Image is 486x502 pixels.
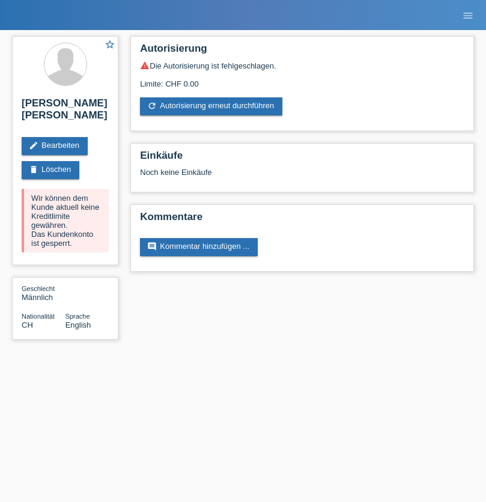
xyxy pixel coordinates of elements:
i: refresh [147,101,157,111]
a: menu [456,11,480,19]
h2: Kommentare [140,211,464,229]
h2: Einkäufe [140,150,464,168]
span: English [65,320,91,329]
i: delete [29,165,38,174]
a: star_border [105,39,115,52]
div: Die Autorisierung ist fehlgeschlagen. [140,61,464,70]
div: Wir können dem Kunde aktuell keine Kreditlimite gewähren. Das Kundenkonto ist gesperrt. [22,189,109,253]
a: commentKommentar hinzufügen ... [140,238,258,256]
i: warning [140,61,150,70]
span: Geschlecht [22,285,55,292]
h2: [PERSON_NAME] [PERSON_NAME] [22,97,109,127]
i: menu [462,10,474,22]
a: deleteLöschen [22,161,79,179]
a: editBearbeiten [22,137,88,155]
i: edit [29,141,38,150]
h2: Autorisierung [140,43,464,61]
span: Schweiz [22,320,33,329]
div: Limite: CHF 0.00 [140,70,464,88]
span: Sprache [65,313,90,320]
div: Noch keine Einkäufe [140,168,464,186]
span: Nationalität [22,313,55,320]
a: refreshAutorisierung erneut durchführen [140,97,282,115]
i: comment [147,242,157,251]
div: Männlich [22,284,65,302]
i: star_border [105,39,115,50]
